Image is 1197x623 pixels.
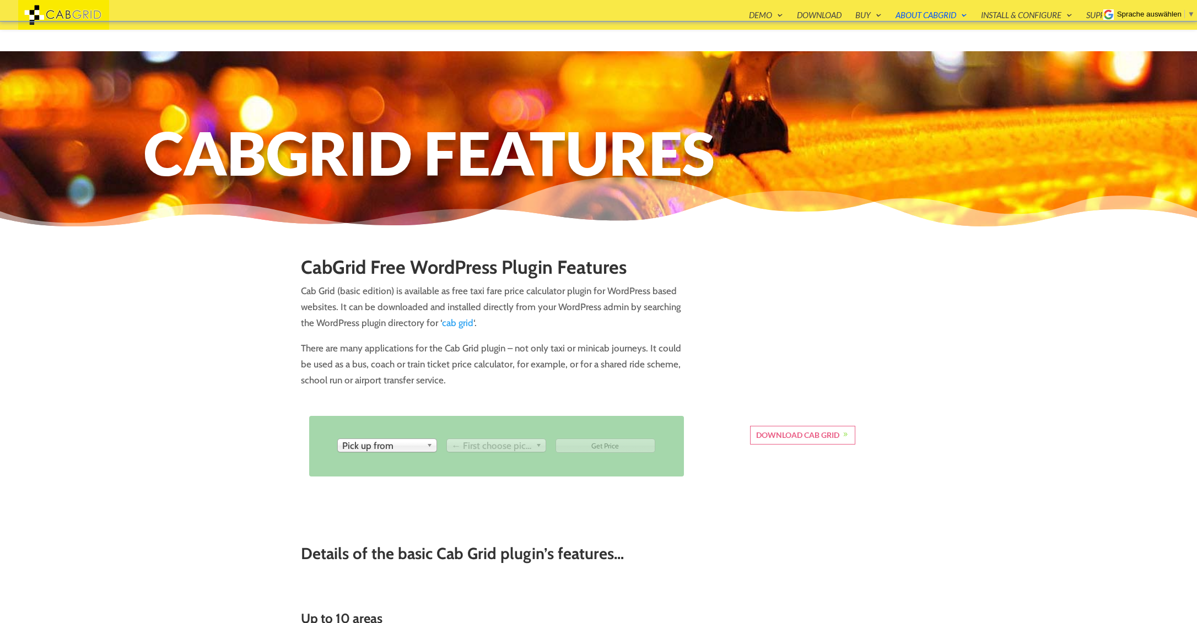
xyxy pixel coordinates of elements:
[301,257,692,283] h1: CabGrid Free WordPress Plugin Features
[301,545,896,568] h2: Details of the basic Cab Grid plugin’s features…
[556,438,655,453] input: Get Price
[301,340,692,388] p: There are many applications for the Cab Grid plugin – not only taxi or minicab journeys. It could...
[442,317,473,328] a: cab grid
[710,257,896,397] iframe: Cab Grid Taxi Price Calculator Wordpress Plugin
[337,438,437,452] div: Pick up
[301,283,692,340] p: Cab Grid (basic edition) is available as free taxi fare price calculator plugin for WordPress bas...
[144,123,1053,188] h1: CabGrid Features
[750,426,855,445] a: Download Cab Grid
[446,438,546,452] div: Drop off
[451,439,531,452] span: ← First choose pick up
[342,439,422,452] span: Pick up from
